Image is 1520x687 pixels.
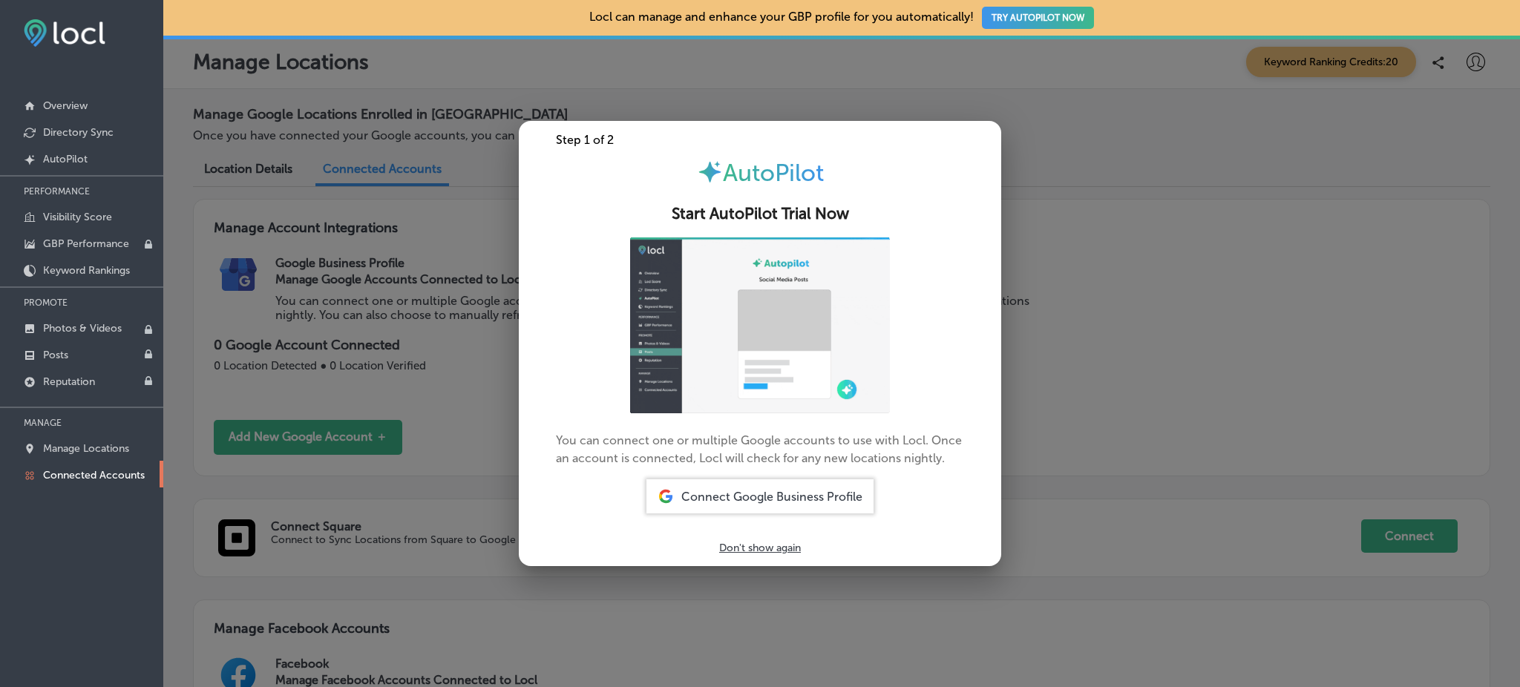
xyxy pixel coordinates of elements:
[556,237,964,467] p: You can connect one or multiple Google accounts to use with Locl. Once an account is connected, L...
[630,237,890,413] img: ap-gif
[43,264,130,277] p: Keyword Rankings
[43,375,95,388] p: Reputation
[681,490,862,504] span: Connect Google Business Profile
[43,349,68,361] p: Posts
[697,159,723,185] img: autopilot-icon
[43,322,122,335] p: Photos & Videos
[43,237,129,250] p: GBP Performance
[43,153,88,165] p: AutoPilot
[24,19,105,47] img: fda3e92497d09a02dc62c9cd864e3231.png
[43,126,114,139] p: Directory Sync
[43,99,88,112] p: Overview
[43,211,112,223] p: Visibility Score
[719,542,801,554] p: Don't show again
[982,7,1094,29] button: TRY AUTOPILOT NOW
[537,205,983,223] h2: Start AutoPilot Trial Now
[43,469,145,481] p: Connected Accounts
[519,133,1001,147] div: Step 1 of 2
[43,442,129,455] p: Manage Locations
[723,159,824,187] span: AutoPilot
